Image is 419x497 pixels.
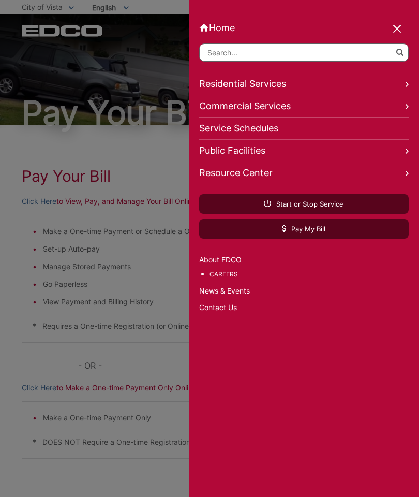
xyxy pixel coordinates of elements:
[199,302,409,313] a: Contact Us
[199,219,409,239] a: Pay My Bill
[199,254,409,266] a: About EDCO
[199,95,409,118] a: Commercial Services
[199,194,409,214] a: Start or Stop Service
[199,140,409,162] a: Public Facilities
[282,224,325,233] span: Pay My Bill
[264,199,343,209] span: Start or Stop Service
[199,73,409,95] a: Residential Services
[199,162,409,184] a: Resource Center
[209,269,409,280] a: Careers
[199,118,409,140] a: Service Schedules
[199,285,409,297] a: News & Events
[199,43,409,62] input: Search
[199,22,409,33] a: Home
